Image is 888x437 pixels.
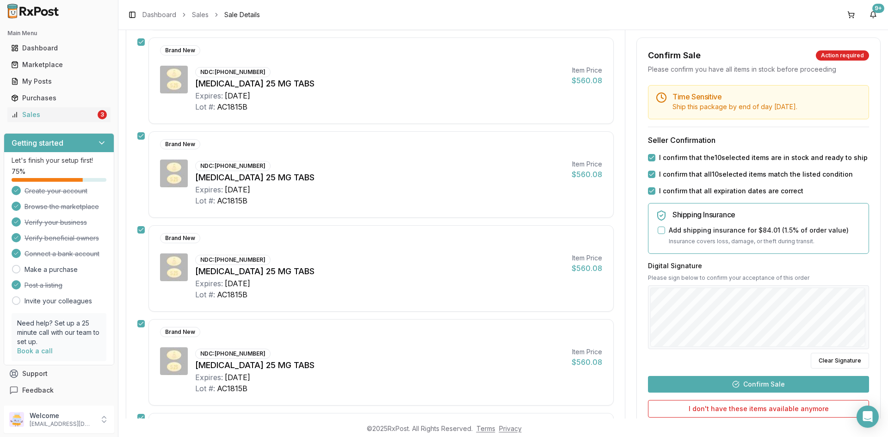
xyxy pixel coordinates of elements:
div: AC1815B [217,383,247,394]
button: Support [4,365,114,382]
img: Jardiance 25 MG TABS [160,66,188,93]
button: Confirm Sale [648,376,869,393]
div: Brand New [160,45,200,55]
a: Make a purchase [25,265,78,274]
span: Create your account [25,186,87,196]
div: Item Price [572,66,602,75]
div: $560.08 [572,357,602,368]
img: Jardiance 25 MG TABS [160,160,188,187]
span: Browse the marketplace [25,202,99,211]
button: Clear Signature [811,353,869,369]
span: Post a listing [25,281,62,290]
button: Marketplace [4,57,114,72]
a: Invite your colleagues [25,296,92,306]
p: [EMAIL_ADDRESS][DOMAIN_NAME] [30,420,94,428]
div: NDC: [PHONE_NUMBER] [195,349,271,359]
div: Lot #: [195,101,215,112]
span: Sale Details [224,10,260,19]
h3: Digital Signature [648,261,869,271]
div: [MEDICAL_DATA] 25 MG TABS [195,171,564,184]
div: Brand New [160,327,200,337]
div: AC1815B [217,195,247,206]
span: Ship this package by end of day [DATE] . [672,103,797,111]
span: Verify your business [25,218,87,227]
label: I confirm that all expiration dates are correct [659,186,803,196]
h5: Shipping Insurance [672,211,861,218]
div: Lot #: [195,195,215,206]
button: 9+ [866,7,881,22]
div: Expires: [195,184,223,195]
div: [DATE] [225,184,250,195]
div: Expires: [195,372,223,383]
div: NDC: [PHONE_NUMBER] [195,67,271,77]
label: I confirm that all 10 selected items match the listed condition [659,170,853,179]
label: Add shipping insurance for $84.01 ( 1.5 % of order value) [669,226,849,235]
div: Action required [816,50,869,61]
div: Item Price [572,160,602,169]
nav: breadcrumb [142,10,260,19]
div: Sales [11,110,96,119]
div: 3 [98,110,107,119]
div: Expires: [195,278,223,289]
a: Sales3 [7,106,111,123]
div: Lot #: [195,383,215,394]
div: Purchases [11,93,107,103]
div: [DATE] [225,90,250,101]
p: Insurance covers loss, damage, or theft during transit. [669,237,861,246]
div: Lot #: [195,289,215,300]
div: $560.08 [572,169,602,180]
div: Brand New [160,139,200,149]
div: AC1815B [217,101,247,112]
span: Verify beneficial owners [25,234,99,243]
div: [MEDICAL_DATA] 25 MG TABS [195,77,564,90]
div: [MEDICAL_DATA] 25 MG TABS [195,265,564,278]
button: My Posts [4,74,114,89]
a: Marketplace [7,56,111,73]
button: Purchases [4,91,114,105]
div: $560.08 [572,263,602,274]
a: Terms [476,425,495,432]
img: RxPost Logo [4,4,63,18]
div: [DATE] [225,278,250,289]
a: Sales [192,10,209,19]
a: Privacy [499,425,522,432]
div: Open Intercom Messenger [857,406,879,428]
div: Confirm Sale [648,49,701,62]
a: My Posts [7,73,111,90]
span: Connect a bank account [25,249,99,259]
h3: Getting started [12,137,63,148]
div: NDC: [PHONE_NUMBER] [195,255,271,265]
p: Please sign below to confirm your acceptance of this order [648,274,869,282]
img: Jardiance 25 MG TABS [160,253,188,281]
button: Sales3 [4,107,114,122]
h2: Main Menu [7,30,111,37]
div: 9+ [872,4,884,13]
div: Expires: [195,90,223,101]
h3: Seller Confirmation [648,135,869,146]
a: Book a call [17,347,53,355]
div: $560.08 [572,75,602,86]
div: Please confirm you have all items in stock before proceeding [648,65,869,74]
span: 75 % [12,167,25,176]
p: Welcome [30,411,94,420]
div: Item Price [572,253,602,263]
label: I confirm that the 10 selected items are in stock and ready to ship [659,153,868,162]
a: Purchases [7,90,111,106]
p: Let's finish your setup first! [12,156,106,165]
div: [DATE] [225,372,250,383]
div: AC1815B [217,289,247,300]
div: Marketplace [11,60,107,69]
button: Dashboard [4,41,114,55]
h5: Time Sensitive [672,93,861,100]
div: My Posts [11,77,107,86]
div: Brand New [160,233,200,243]
div: NDC: [PHONE_NUMBER] [195,161,271,171]
button: Feedback [4,382,114,399]
button: I don't have these items available anymore [648,400,869,418]
span: Feedback [22,386,54,395]
img: User avatar [9,412,24,427]
a: Dashboard [7,40,111,56]
p: Need help? Set up a 25 minute call with our team to set up. [17,319,101,346]
img: Jardiance 25 MG TABS [160,347,188,375]
div: Dashboard [11,43,107,53]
